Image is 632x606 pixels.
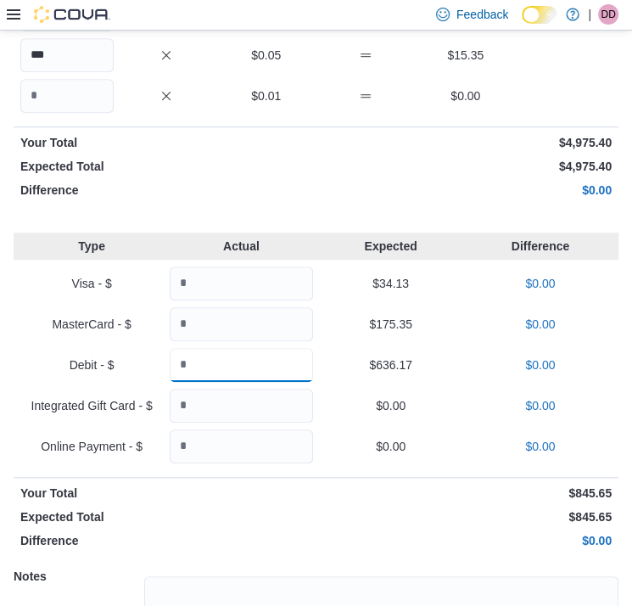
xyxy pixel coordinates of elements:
p: Difference [469,238,612,255]
p: | [588,4,591,25]
p: $0.00 [469,397,612,414]
p: $0.00 [320,397,462,414]
p: $0.00 [469,275,612,292]
input: Quantity [170,267,312,300]
p: $0.00 [320,532,612,549]
p: $0.00 [469,438,612,455]
p: Expected [320,238,462,255]
input: Quantity [20,79,114,113]
p: Difference [20,532,313,549]
p: $636.17 [320,356,462,373]
span: Dark Mode [522,24,523,25]
p: Visa - $ [20,275,163,292]
span: Feedback [456,6,508,23]
p: Online Payment - $ [20,438,163,455]
input: Quantity [170,389,312,423]
h5: Notes [14,559,141,593]
p: Expected Total [20,508,313,525]
span: DD [601,4,615,25]
input: Quantity [20,38,114,72]
p: $34.13 [320,275,462,292]
input: Quantity [170,307,312,341]
p: Debit - $ [20,356,163,373]
p: $0.00 [469,356,612,373]
p: Your Total [20,485,313,502]
p: $175.35 [320,316,462,333]
p: $0.00 [419,87,512,104]
p: Difference [20,182,313,199]
p: Integrated Gift Card - $ [20,397,163,414]
p: $15.35 [419,47,512,64]
p: $0.00 [469,316,612,333]
div: Darian Demeria [598,4,618,25]
p: $0.00 [320,182,612,199]
p: Type [20,238,163,255]
p: $845.65 [320,485,612,502]
p: Expected Total [20,158,313,175]
p: $4,975.40 [320,134,612,151]
input: Quantity [170,429,312,463]
p: MasterCard - $ [20,316,163,333]
p: Your Total [20,134,313,151]
p: $0.00 [320,438,462,455]
p: Actual [170,238,312,255]
p: $0.01 [220,87,313,104]
p: $0.05 [220,47,313,64]
input: Dark Mode [522,6,557,24]
img: Cova [34,6,110,23]
p: $4,975.40 [320,158,612,175]
input: Quantity [170,348,312,382]
p: $845.65 [320,508,612,525]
